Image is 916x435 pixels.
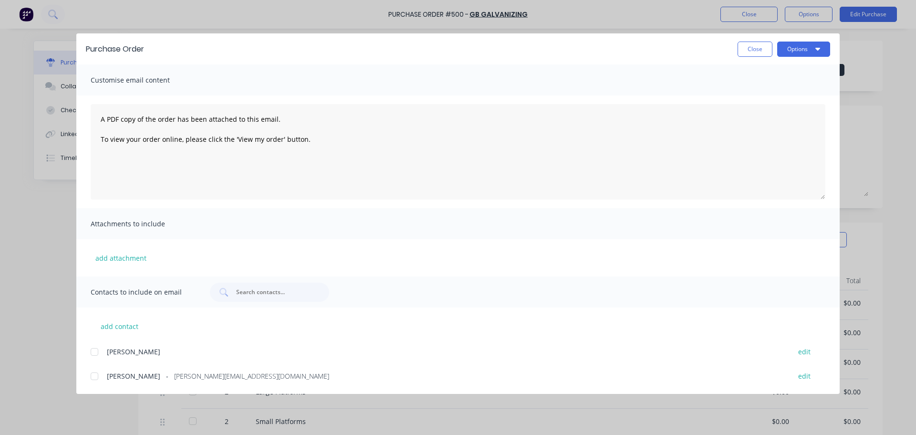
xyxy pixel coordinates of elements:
[166,371,168,381] span: -
[91,286,196,299] span: Contacts to include on email
[91,104,825,200] textarea: A PDF copy of the order has been attached to this email. To view your order online, please click ...
[792,345,816,358] button: edit
[235,287,314,297] input: Search contacts...
[174,371,329,381] span: [PERSON_NAME][EMAIL_ADDRESS][DOMAIN_NAME]
[107,371,160,381] span: [PERSON_NAME]
[86,43,144,55] div: Purchase Order
[91,251,151,265] button: add attachment
[91,319,148,333] button: add contact
[91,217,196,231] span: Attachments to include
[107,347,160,357] span: [PERSON_NAME]
[91,74,196,87] span: Customise email content
[738,42,772,57] button: Close
[792,370,816,382] button: edit
[777,42,830,57] button: Options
